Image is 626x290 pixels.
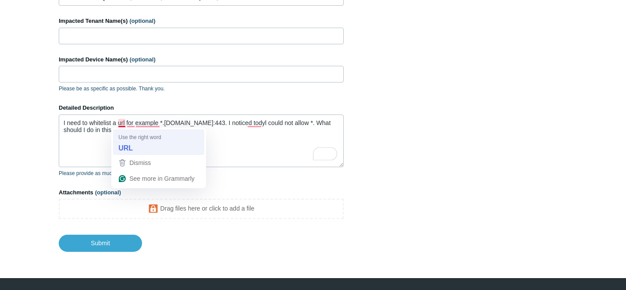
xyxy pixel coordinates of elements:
[59,104,344,112] label: Detailed Description
[59,235,142,251] input: Submit
[129,18,155,24] span: (optional)
[130,56,156,63] span: (optional)
[95,189,121,196] span: (optional)
[59,169,344,177] p: Please provide as much detail as possible. Thank you.
[59,115,344,167] textarea: To enrich screen reader interactions, please activate Accessibility in Grammarly extension settings
[59,55,344,64] label: Impacted Device Name(s)
[59,17,344,25] label: Impacted Tenant Name(s)
[59,188,344,197] label: Attachments
[59,85,344,93] p: Please be as specific as possible. Thank you.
